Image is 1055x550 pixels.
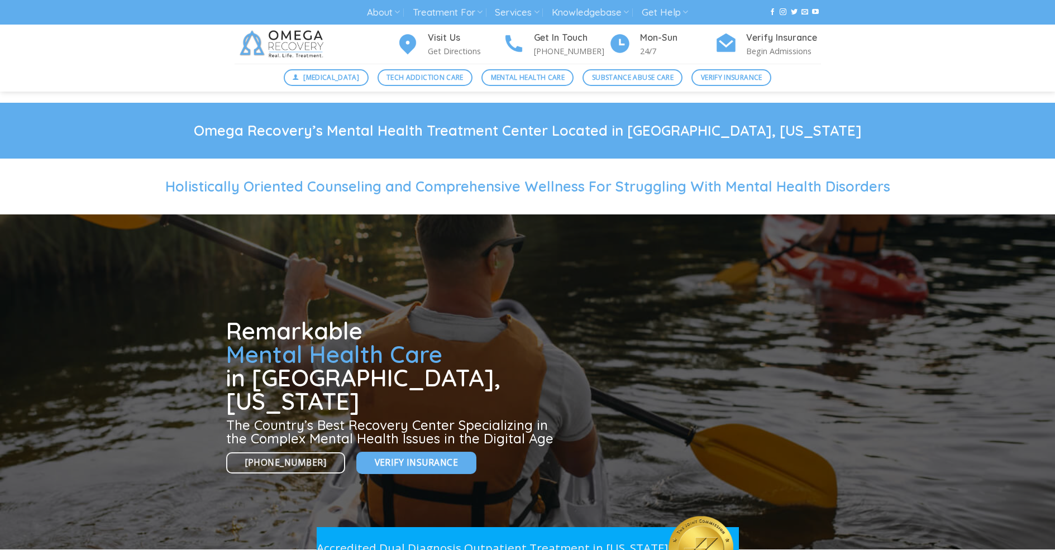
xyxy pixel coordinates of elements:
[226,418,558,445] h3: The Country’s Best Recovery Center Specializing in the Complex Mental Health Issues in the Digita...
[746,45,821,58] p: Begin Admissions
[495,2,539,23] a: Services
[642,2,688,23] a: Get Help
[428,31,503,45] h4: Visit Us
[386,72,464,83] span: Tech Addiction Care
[375,456,458,470] span: Verify Insurance
[303,72,359,83] span: [MEDICAL_DATA]
[592,72,674,83] span: Substance Abuse Care
[701,72,762,83] span: Verify Insurance
[769,8,776,16] a: Follow on Facebook
[491,72,565,83] span: Mental Health Care
[226,319,558,413] h1: Remarkable in [GEOGRAPHIC_DATA], [US_STATE]
[534,31,609,45] h4: Get In Touch
[552,2,629,23] a: Knowledgebase
[226,452,346,474] a: [PHONE_NUMBER]
[378,69,473,86] a: Tech Addiction Care
[284,69,369,86] a: [MEDICAL_DATA]
[801,8,808,16] a: Send us an email
[245,456,327,470] span: [PHONE_NUMBER]
[715,31,821,58] a: Verify Insurance Begin Admissions
[640,31,715,45] h4: Mon-Sun
[812,8,819,16] a: Follow on YouTube
[226,339,442,369] span: Mental Health Care
[397,31,503,58] a: Visit Us Get Directions
[235,25,332,64] img: Omega Recovery
[791,8,798,16] a: Follow on Twitter
[165,178,890,195] span: Holistically Oriented Counseling and Comprehensive Wellness For Struggling With Mental Health Dis...
[583,69,682,86] a: Substance Abuse Care
[367,2,400,23] a: About
[428,45,503,58] p: Get Directions
[640,45,715,58] p: 24/7
[356,452,476,474] a: Verify Insurance
[413,2,483,23] a: Treatment For
[481,69,574,86] a: Mental Health Care
[691,69,771,86] a: Verify Insurance
[746,31,821,45] h4: Verify Insurance
[534,45,609,58] p: [PHONE_NUMBER]
[503,31,609,58] a: Get In Touch [PHONE_NUMBER]
[780,8,786,16] a: Follow on Instagram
